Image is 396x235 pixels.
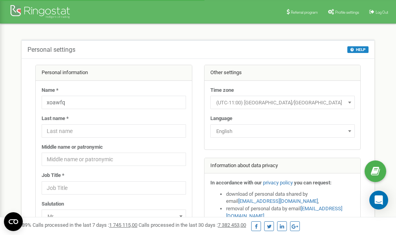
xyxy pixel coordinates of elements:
[36,65,192,81] div: Personal information
[347,46,369,53] button: HELP
[27,46,75,53] h5: Personal settings
[42,209,186,223] span: Mr.
[369,191,388,209] div: Open Intercom Messenger
[204,65,361,81] div: Other settings
[263,180,293,186] a: privacy policy
[210,180,262,186] strong: In accordance with our
[42,96,186,109] input: Name
[335,10,359,15] span: Profile settings
[44,211,183,222] span: Mr.
[226,205,355,220] li: removal of personal data by email ,
[4,212,23,231] button: Open CMP widget
[210,124,355,138] span: English
[213,97,352,108] span: (UTC-11:00) Pacific/Midway
[210,87,234,94] label: Time zone
[210,115,232,122] label: Language
[42,144,103,151] label: Middle name or patronymic
[42,181,186,195] input: Job Title
[42,153,186,166] input: Middle name or patronymic
[210,96,355,109] span: (UTC-11:00) Pacific/Midway
[204,158,361,174] div: Information about data privacy
[376,10,388,15] span: Log Out
[226,191,355,205] li: download of personal data shared by email ,
[42,200,64,208] label: Salutation
[109,222,137,228] u: 1 745 115,00
[139,222,246,228] span: Calls processed in the last 30 days :
[218,222,246,228] u: 7 382 453,00
[238,198,318,204] a: [EMAIL_ADDRESS][DOMAIN_NAME]
[33,222,137,228] span: Calls processed in the last 7 days :
[291,10,318,15] span: Referral program
[42,115,69,122] label: Last name *
[42,172,64,179] label: Job Title *
[42,124,186,138] input: Last name
[294,180,332,186] strong: you can request:
[213,126,352,137] span: English
[42,87,58,94] label: Name *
